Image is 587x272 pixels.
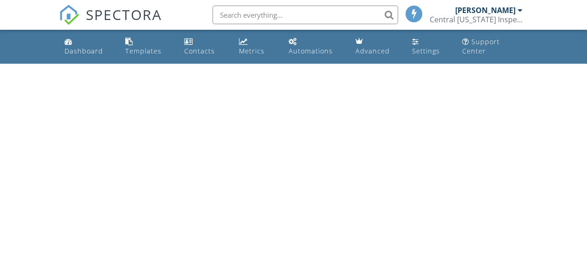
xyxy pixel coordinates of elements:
[430,15,522,24] div: Central Missouri Inspection Services L.L.C.
[462,37,500,55] div: Support Center
[59,5,79,25] img: The Best Home Inspection Software - Spectora
[289,46,333,55] div: Automations
[86,5,162,24] span: SPECTORA
[352,33,401,60] a: Advanced
[408,33,451,60] a: Settings
[125,46,161,55] div: Templates
[235,33,277,60] a: Metrics
[355,46,390,55] div: Advanced
[65,46,103,55] div: Dashboard
[455,6,516,15] div: [PERSON_NAME]
[184,46,215,55] div: Contacts
[61,33,115,60] a: Dashboard
[458,33,526,60] a: Support Center
[285,33,344,60] a: Automations (Basic)
[213,6,398,24] input: Search everything...
[181,33,227,60] a: Contacts
[122,33,173,60] a: Templates
[239,46,264,55] div: Metrics
[412,46,440,55] div: Settings
[59,13,162,32] a: SPECTORA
